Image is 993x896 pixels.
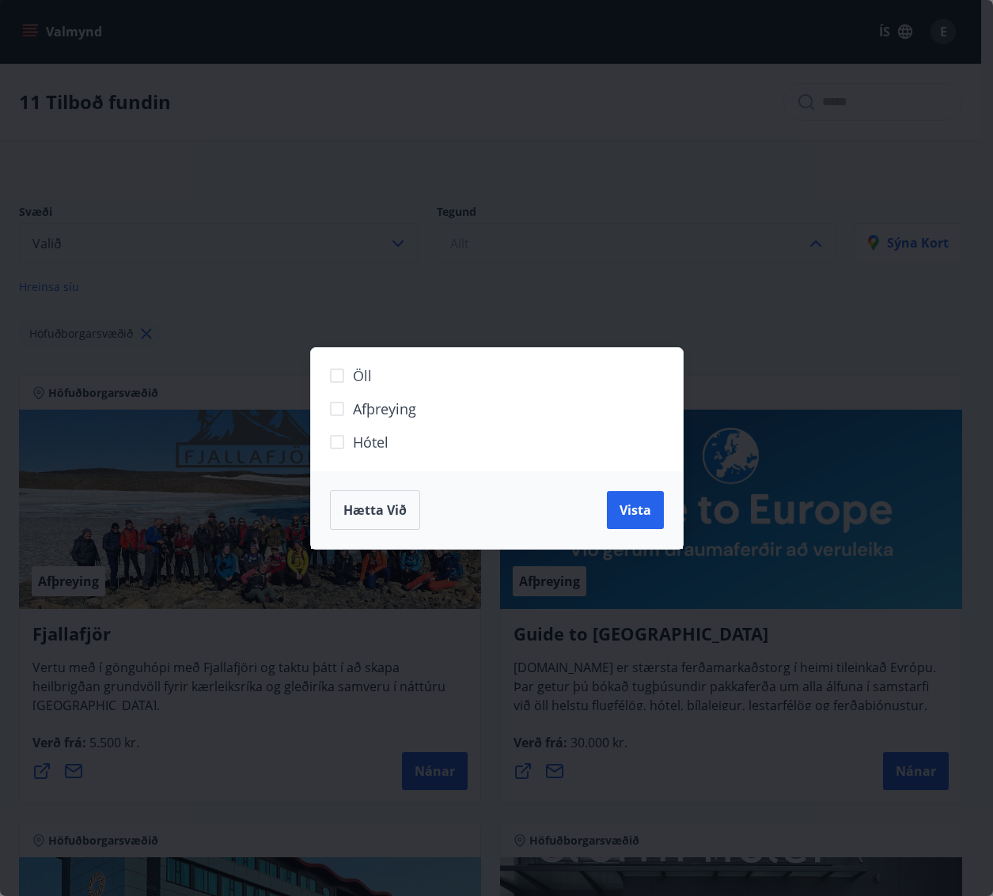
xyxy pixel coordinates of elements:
span: Vista [620,501,651,519]
span: Hætta við [343,501,407,519]
span: Hótel [353,432,388,452]
button: Vista [607,491,664,529]
span: Öll [353,365,372,386]
span: Afþreying [353,399,416,419]
button: Hætta við [330,490,420,530]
